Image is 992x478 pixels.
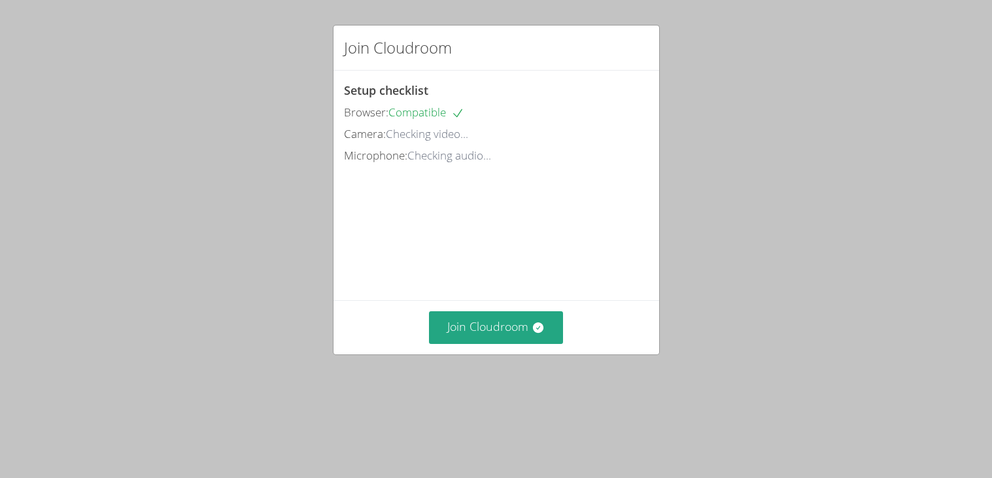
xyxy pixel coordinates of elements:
[344,126,386,141] span: Camera:
[344,148,407,163] span: Microphone:
[388,105,464,120] span: Compatible
[429,311,563,343] button: Join Cloudroom
[344,82,428,98] span: Setup checklist
[407,148,491,163] span: Checking audio...
[344,105,388,120] span: Browser:
[344,36,452,60] h2: Join Cloudroom
[386,126,468,141] span: Checking video...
